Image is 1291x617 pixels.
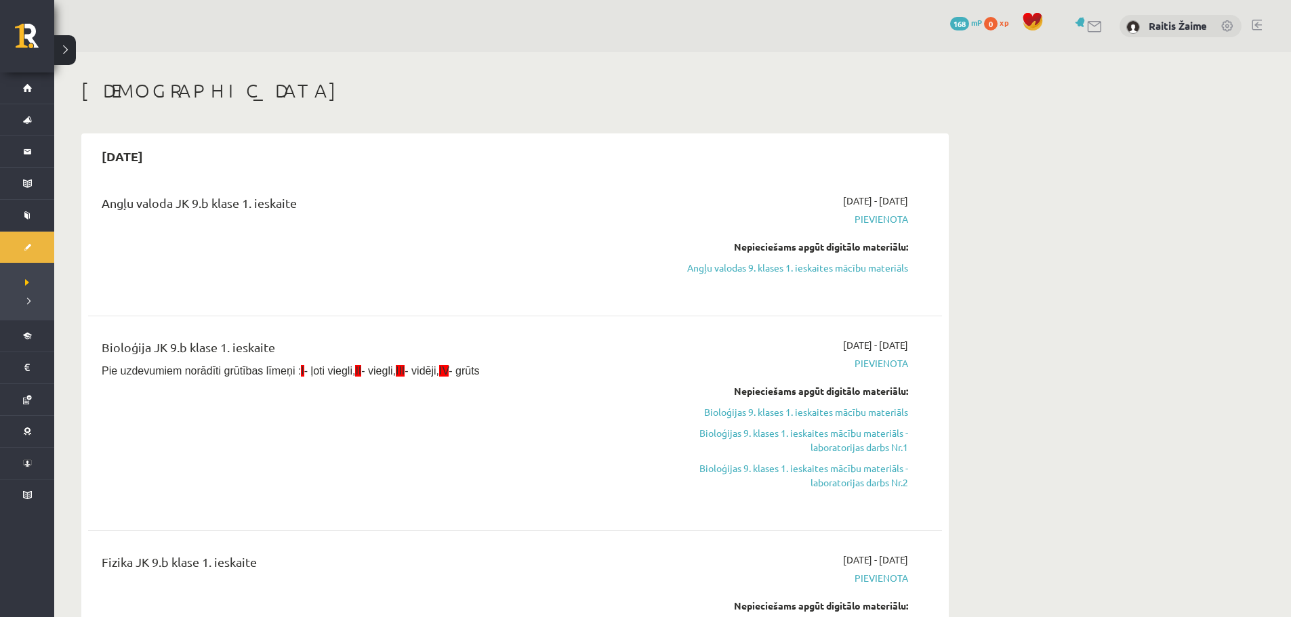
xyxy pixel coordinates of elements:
[653,261,908,275] a: Angļu valodas 9. klases 1. ieskaites mācību materiāls
[971,17,982,28] span: mP
[653,426,908,454] a: Bioloģijas 9. klases 1. ieskaites mācību materiāls - laboratorijas darbs Nr.1
[950,17,982,28] a: 168 mP
[439,365,449,377] span: IV
[1126,20,1140,34] img: Raitis Žaime
[950,17,969,30] span: 168
[301,365,304,377] span: I
[653,405,908,419] a: Bioloģijas 9. klases 1. ieskaites mācību materiāls
[653,356,908,370] span: Pievienota
[843,553,908,567] span: [DATE] - [DATE]
[653,461,908,490] a: Bioloģijas 9. klases 1. ieskaites mācību materiāls - laboratorijas darbs Nr.2
[102,365,480,377] span: Pie uzdevumiem norādīti grūtības līmeņi : - ļoti viegli, - viegli, - vidēji, - grūts
[843,338,908,352] span: [DATE] - [DATE]
[653,599,908,613] div: Nepieciešams apgūt digitālo materiālu:
[1149,19,1207,33] a: Raitis Žaime
[653,240,908,254] div: Nepieciešams apgūt digitālo materiālu:
[15,24,54,58] a: Rīgas 1. Tālmācības vidusskola
[843,194,908,208] span: [DATE] - [DATE]
[81,79,949,102] h1: [DEMOGRAPHIC_DATA]
[102,553,632,578] div: Fizika JK 9.b klase 1. ieskaite
[984,17,998,30] span: 0
[653,212,908,226] span: Pievienota
[1000,17,1008,28] span: xp
[653,384,908,398] div: Nepieciešams apgūt digitālo materiālu:
[102,194,632,219] div: Angļu valoda JK 9.b klase 1. ieskaite
[396,365,405,377] span: III
[984,17,1015,28] a: 0 xp
[653,571,908,585] span: Pievienota
[102,338,632,363] div: Bioloģija JK 9.b klase 1. ieskaite
[355,365,361,377] span: II
[88,140,157,172] h2: [DATE]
